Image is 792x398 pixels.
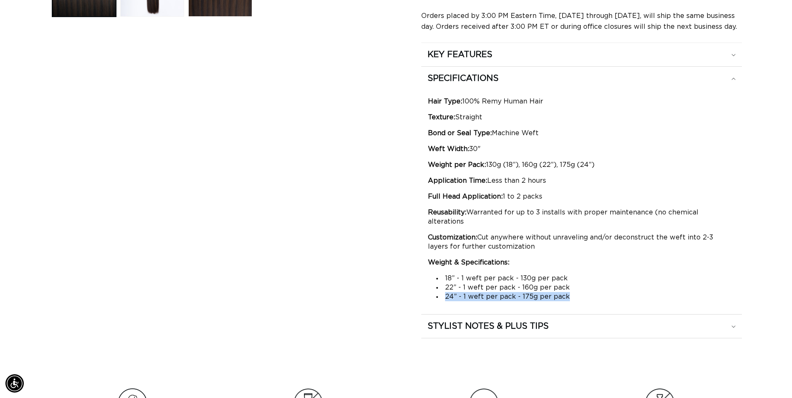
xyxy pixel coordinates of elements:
strong: Reusability: [428,209,466,216]
li: 24” - 1 weft per pack - 175g per pack [436,292,735,301]
strong: Weft Width: [428,146,469,152]
p: 30" [428,144,735,154]
strong: Weight & Specifications: [428,259,509,266]
p: 100% Remy Human Hair [428,97,735,106]
strong: Bond or Seal Type: [428,130,492,136]
span: Orders placed by 3:00 PM Eastern Time, [DATE] through [DATE], will ship the same business day. Or... [421,13,737,30]
strong: Hair Type: [428,98,462,105]
p: Cut anywhere without unraveling and/or deconstruct the weft into 2-3 layers for further customiza... [428,233,735,251]
p: Machine Weft [428,128,735,138]
p: 1 to 2 packs [428,192,735,201]
h2: STYLIST NOTES & PLUS TIPS [428,321,549,332]
iframe: Chat Widget [750,358,792,398]
summary: STYLIST NOTES & PLUS TIPS [421,315,742,338]
p: Straight [428,113,735,122]
p: Warranted for up to 3 installs with proper maintenance (no chemical alterations [428,208,735,226]
h2: SPECIFICATIONS [428,73,498,84]
strong: Weight per Pack: [428,161,486,168]
strong: Application Time: [428,177,487,184]
p: Less than 2 hours [428,176,735,185]
summary: KEY FEATURES [421,43,742,66]
summary: SPECIFICATIONS [421,67,742,90]
h2: KEY FEATURES [428,49,492,60]
li: 22” - 1 weft per pack - 160g per pack [436,283,735,292]
strong: Customization: [428,234,477,241]
strong: Texture: [428,114,455,121]
strong: Full Head Application: [428,193,503,200]
li: 18” - 1 weft per pack - 130g per pack [436,274,735,283]
div: Accessibility Menu [5,374,24,393]
p: 130g (18”), 160g (22”), 175g (24”) [428,160,735,169]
